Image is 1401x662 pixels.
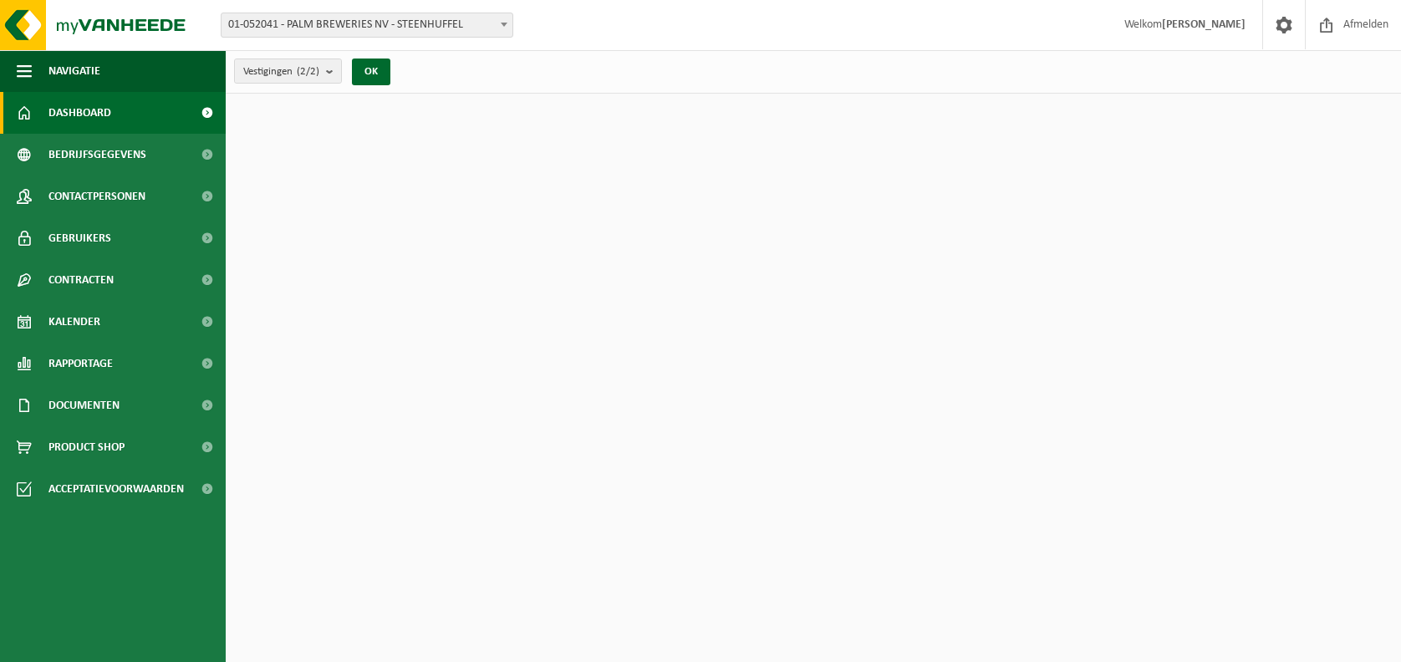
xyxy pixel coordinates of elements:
[243,59,319,84] span: Vestigingen
[48,384,120,426] span: Documenten
[297,66,319,77] count: (2/2)
[48,92,111,134] span: Dashboard
[48,50,100,92] span: Navigatie
[1162,18,1246,31] strong: [PERSON_NAME]
[48,259,114,301] span: Contracten
[222,13,512,37] span: 01-052041 - PALM BREWERIES NV - STEENHUFFEL
[48,134,146,176] span: Bedrijfsgegevens
[48,301,100,343] span: Kalender
[234,59,342,84] button: Vestigingen(2/2)
[352,59,390,85] button: OK
[48,176,145,217] span: Contactpersonen
[48,217,111,259] span: Gebruikers
[221,13,513,38] span: 01-052041 - PALM BREWERIES NV - STEENHUFFEL
[48,426,125,468] span: Product Shop
[48,468,184,510] span: Acceptatievoorwaarden
[48,343,113,384] span: Rapportage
